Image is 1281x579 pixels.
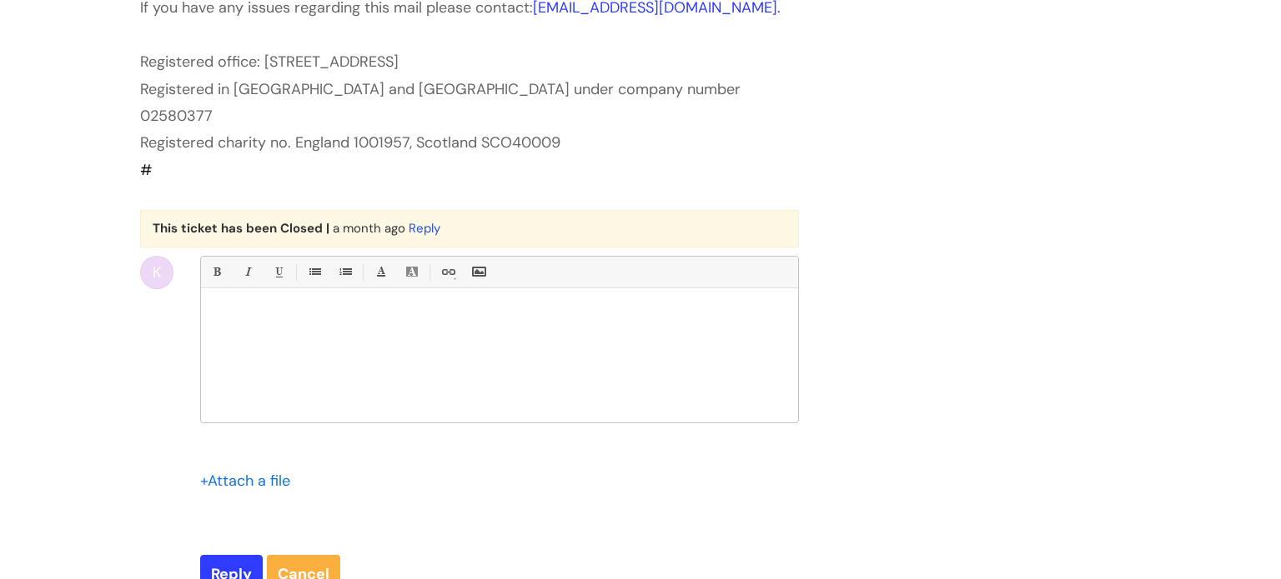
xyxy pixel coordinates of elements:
[140,52,399,72] span: Registered office: [STREET_ADDRESS]
[370,262,391,282] a: Font Color
[237,262,258,282] a: Italic (Ctrl-I)
[333,220,405,237] span: Mon, 1 Sep, 2025 at 1:04 AM
[140,132,560,152] span: Registered charity no. England 1001957, Scotland SCO40009
[401,262,422,282] a: Back Color
[304,262,324,282] a: • Unordered List (Ctrl-Shift-7)
[140,79,745,126] span: Registered in [GEOGRAPHIC_DATA] and [GEOGRAPHIC_DATA] under company number 02580377
[334,262,355,282] a: 1. Ordered List (Ctrl-Shift-8)
[468,262,489,282] a: Insert Image...
[200,467,300,494] div: Attach a file
[437,262,458,282] a: Link
[140,256,173,289] div: K
[153,220,329,237] b: This ticket has been Closed |
[206,262,227,282] a: Bold (Ctrl-B)
[409,220,440,237] a: Reply
[268,262,289,282] a: Underline(Ctrl-U)
[200,471,208,491] span: +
